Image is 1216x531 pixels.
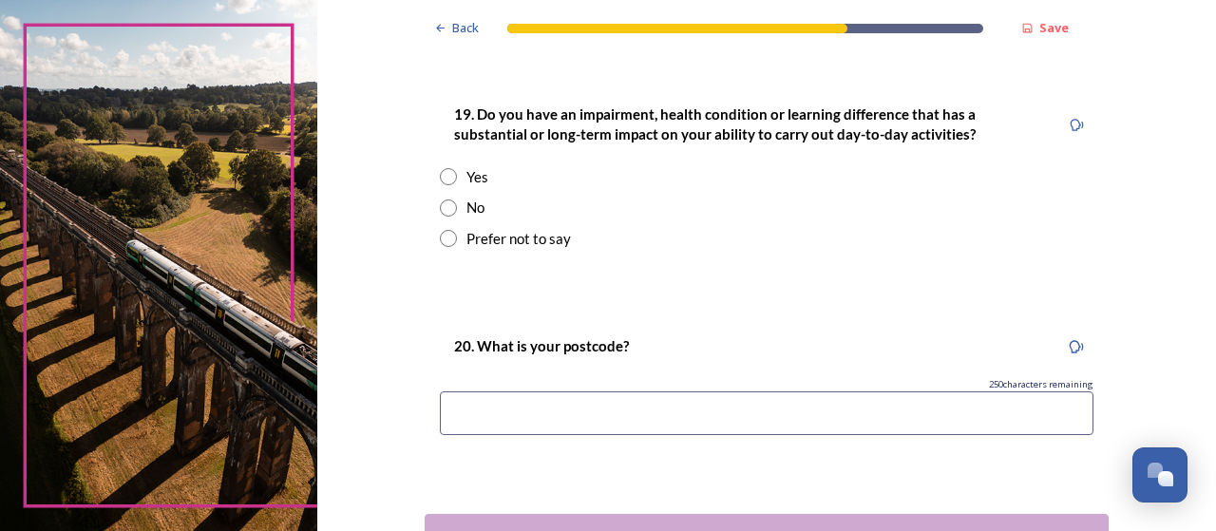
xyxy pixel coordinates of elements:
strong: 20. What is your postcode? [454,337,629,354]
span: 250 characters remaining [989,378,1093,391]
span: Back [452,19,479,37]
strong: Save [1039,19,1069,36]
div: Yes [466,166,488,188]
div: Prefer not to say [466,228,571,250]
strong: 19. Do you have an impairment, health condition or learning difference that has a substantial or ... [454,105,978,142]
div: No [466,197,484,218]
button: Open Chat [1132,447,1187,503]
